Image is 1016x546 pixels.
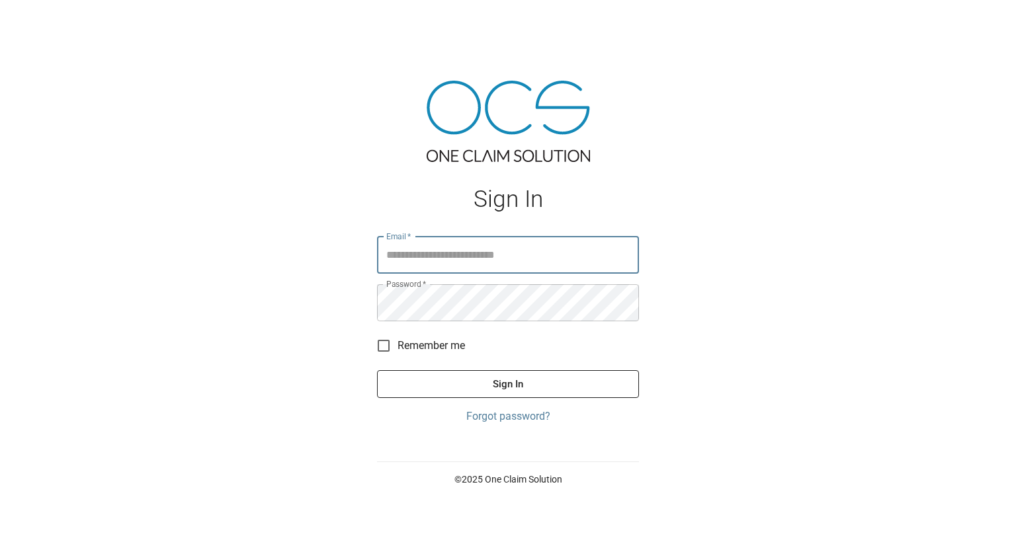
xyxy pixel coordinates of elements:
[427,81,590,162] img: ocs-logo-tra.png
[377,473,639,486] p: © 2025 One Claim Solution
[16,8,69,34] img: ocs-logo-white-transparent.png
[386,278,426,290] label: Password
[377,370,639,398] button: Sign In
[377,186,639,213] h1: Sign In
[386,231,411,242] label: Email
[398,338,465,354] span: Remember me
[377,409,639,424] a: Forgot password?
